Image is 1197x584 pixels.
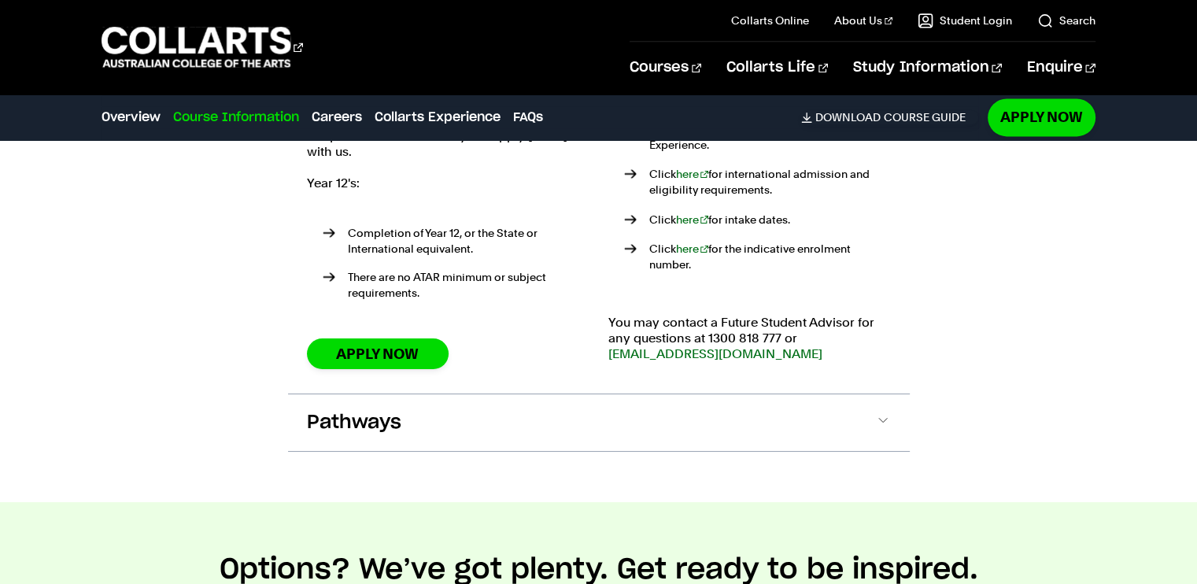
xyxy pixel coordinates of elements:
button: Pathways [288,394,910,451]
a: Study Information [853,42,1001,94]
a: Overview [102,108,161,127]
li: There are no ATAR minimum or subject requirements. [323,269,589,301]
a: About Us [834,13,892,28]
div: Go to homepage [102,24,303,69]
p: Click for the indicative enrolment number. [649,241,891,272]
p: You may contact a Future Student Advisor for any questions at 1300 818 777 or [608,315,891,362]
span: Download [815,110,881,124]
a: here [676,213,709,226]
p: Year 12's: [307,176,589,191]
p: Click for intake dates. [649,212,891,227]
span: Pathways [307,410,401,435]
a: Collarts Online [731,13,809,28]
a: Courses [630,42,701,94]
p: Click for international admission and eligibility requirements. [649,166,891,198]
a: Collarts Life [726,42,828,94]
a: FAQs [513,108,543,127]
a: Student Login [918,13,1012,28]
a: Course Information [173,108,299,127]
a: here [676,242,709,255]
a: Apply Now [988,98,1095,135]
a: DownloadCourse Guide [801,110,978,124]
a: here [676,168,709,180]
a: [EMAIL_ADDRESS][DOMAIN_NAME] [608,346,822,361]
li: Completion of Year 12, or the State or International equivalent. [323,225,589,257]
a: Enquire [1027,42,1095,94]
a: Collarts Experience [375,108,501,127]
a: Careers [312,108,362,127]
a: Search [1037,13,1095,28]
a: Apply Now [307,338,449,369]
